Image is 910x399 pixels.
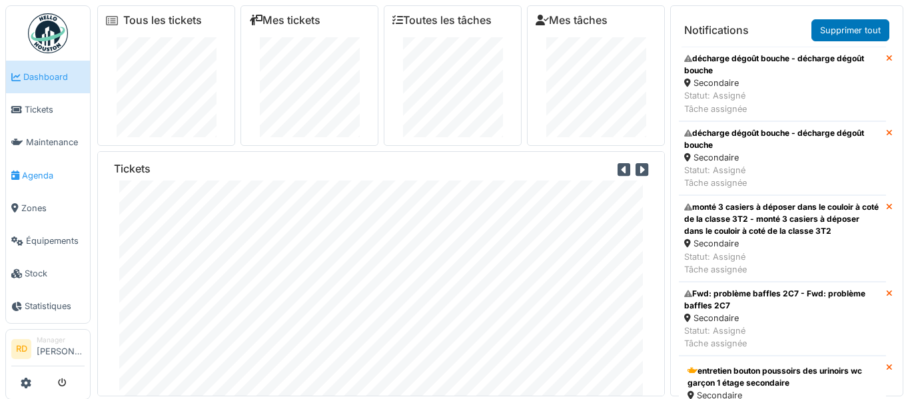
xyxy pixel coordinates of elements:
img: Badge_color-CXgf-gQk.svg [28,13,68,53]
div: Fwd: problème baffles 2C7 - Fwd: problème baffles 2C7 [684,288,881,312]
div: Secondaire [684,237,881,250]
div: Statut: Assigné Tâche assignée [684,250,881,276]
a: Tous les tickets [123,14,202,27]
span: Équipements [26,234,85,247]
div: Statut: Assigné Tâche assignée [684,164,881,189]
h6: Tickets [114,163,151,175]
a: Statistiques [6,290,90,322]
a: Zones [6,192,90,224]
div: Manager [37,335,85,345]
a: décharge dégoût bouche - décharge dégoût bouche Secondaire Statut: AssignéTâche assignée [679,121,886,196]
span: Maintenance [26,136,85,149]
span: Tickets [25,103,85,116]
a: Fwd: problème baffles 2C7 - Fwd: problème baffles 2C7 Secondaire Statut: AssignéTâche assignée [679,282,886,356]
span: Agenda [22,169,85,182]
a: Tickets [6,93,90,126]
div: décharge dégoût bouche - décharge dégoût bouche [684,53,881,77]
a: Mes tâches [536,14,608,27]
div: Statut: Assigné Tâche assignée [684,89,881,115]
a: décharge dégoût bouche - décharge dégoût bouche Secondaire Statut: AssignéTâche assignée [679,47,886,121]
span: Zones [21,202,85,214]
span: Stock [25,267,85,280]
a: Stock [6,257,90,290]
a: Toutes les tâches [392,14,492,27]
a: Équipements [6,224,90,257]
a: Dashboard [6,61,90,93]
div: entretien bouton poussoirs des urinoirs wc garçon 1 étage secondaire [687,365,877,389]
span: Statistiques [25,300,85,312]
li: [PERSON_NAME] [37,335,85,364]
div: Secondaire [684,151,881,164]
div: Secondaire [684,77,881,89]
div: Secondaire [684,312,881,324]
span: Dashboard [23,71,85,83]
h6: Notifications [684,24,749,37]
a: monté 3 casiers à déposer dans le couloir à coté de la classe 3T2 - monté 3 casiers à déposer dan... [679,195,886,282]
div: décharge dégoût bouche - décharge dégoût bouche [684,127,881,151]
a: Agenda [6,159,90,192]
a: Maintenance [6,126,90,159]
div: monté 3 casiers à déposer dans le couloir à coté de la classe 3T2 - monté 3 casiers à déposer dan... [684,201,881,237]
a: Supprimer tout [811,19,889,41]
div: Statut: Assigné Tâche assignée [684,324,881,350]
a: Mes tickets [249,14,320,27]
li: RD [11,339,31,359]
a: RD Manager[PERSON_NAME] [11,335,85,367]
